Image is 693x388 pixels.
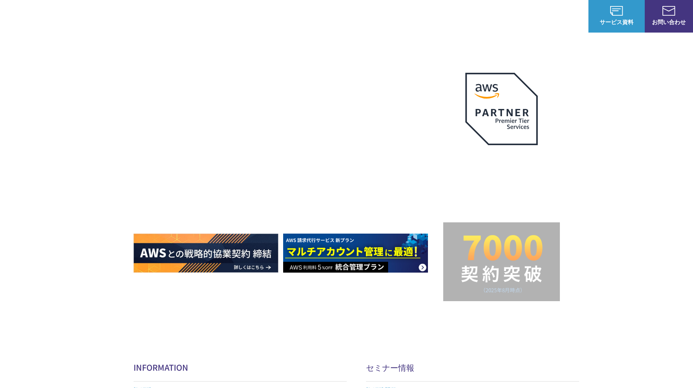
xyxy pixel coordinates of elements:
[12,6,151,26] a: AWS総合支援サービス C-Chorus NHN テコラスAWS総合支援サービス
[558,12,580,21] a: ログイン
[134,132,443,209] h1: AWS ジャーニーの 成功を実現
[610,6,623,16] img: AWS総合支援サービス C-Chorus サービス資料
[492,155,510,166] em: AWS
[283,234,428,273] img: AWS請求代行サービス 統合管理プラン
[459,234,544,293] img: 契約件数
[134,361,347,373] h2: INFORMATION
[456,155,547,186] p: 最上位プレミアティア サービスパートナー
[366,361,579,373] h2: セミナー情報
[645,18,693,26] span: お問い合わせ
[473,12,495,21] a: 導入事例
[134,234,278,273] img: AWSとの戦略的協業契約 締結
[310,12,329,21] p: 強み
[511,12,542,21] p: ナレッジ
[93,8,151,25] span: NHN テコラス AWS総合支援サービス
[662,6,675,16] img: お問い合わせ
[588,18,645,26] span: サービス資料
[392,12,457,21] p: 業種別ソリューション
[134,89,443,124] p: AWSの導入からコスト削減、 構成・運用の最適化からデータ活用まで 規模や業種業態を問わない マネージドサービスで
[465,73,538,145] img: AWSプレミアティアサービスパートナー
[345,12,376,21] p: サービス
